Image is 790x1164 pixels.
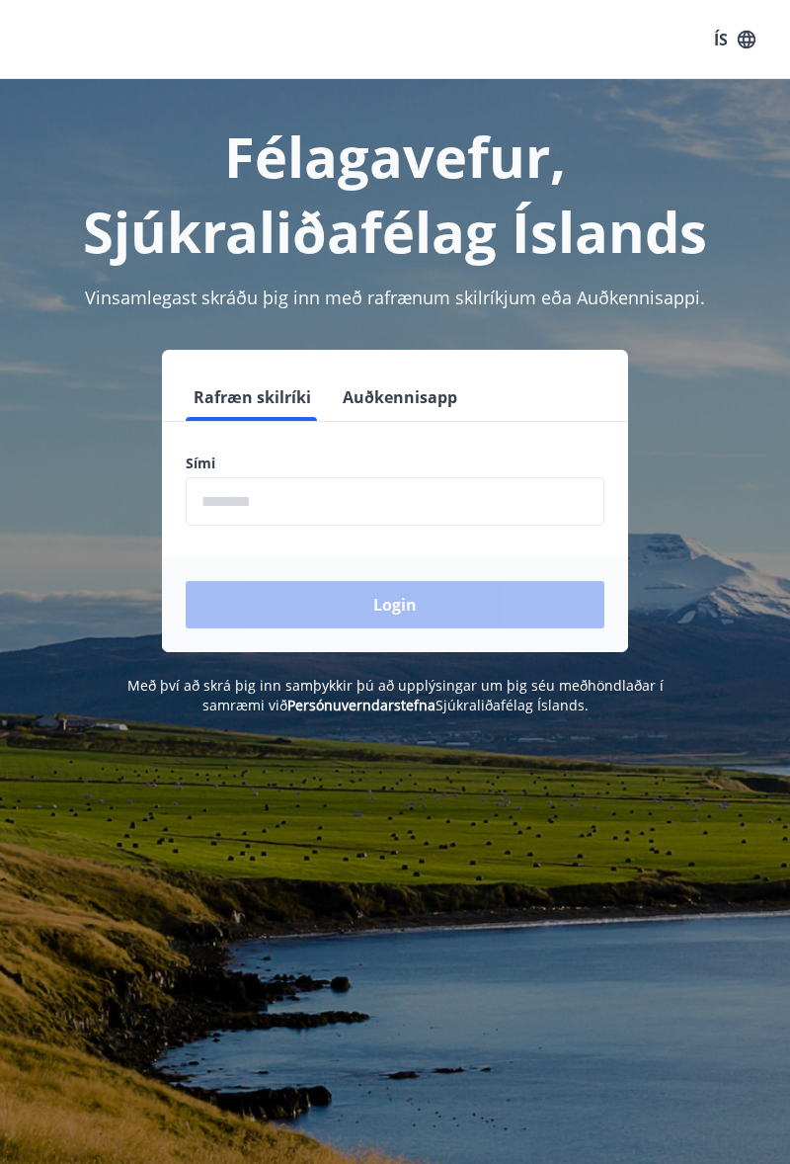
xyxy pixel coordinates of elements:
[85,286,705,309] span: Vinsamlegast skráðu þig inn með rafrænum skilríkjum eða Auðkennisappi.
[186,374,319,421] button: Rafræn skilríki
[335,374,465,421] button: Auðkennisapp
[287,696,435,714] a: Persónuverndarstefna
[703,22,766,57] button: ÍS
[186,454,604,473] label: Sími
[127,676,664,714] span: Með því að skrá þig inn samþykkir þú að upplýsingar um þig séu meðhöndlaðar í samræmi við Sjúkral...
[24,119,766,269] h1: Félagavefur, Sjúkraliðafélag Íslands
